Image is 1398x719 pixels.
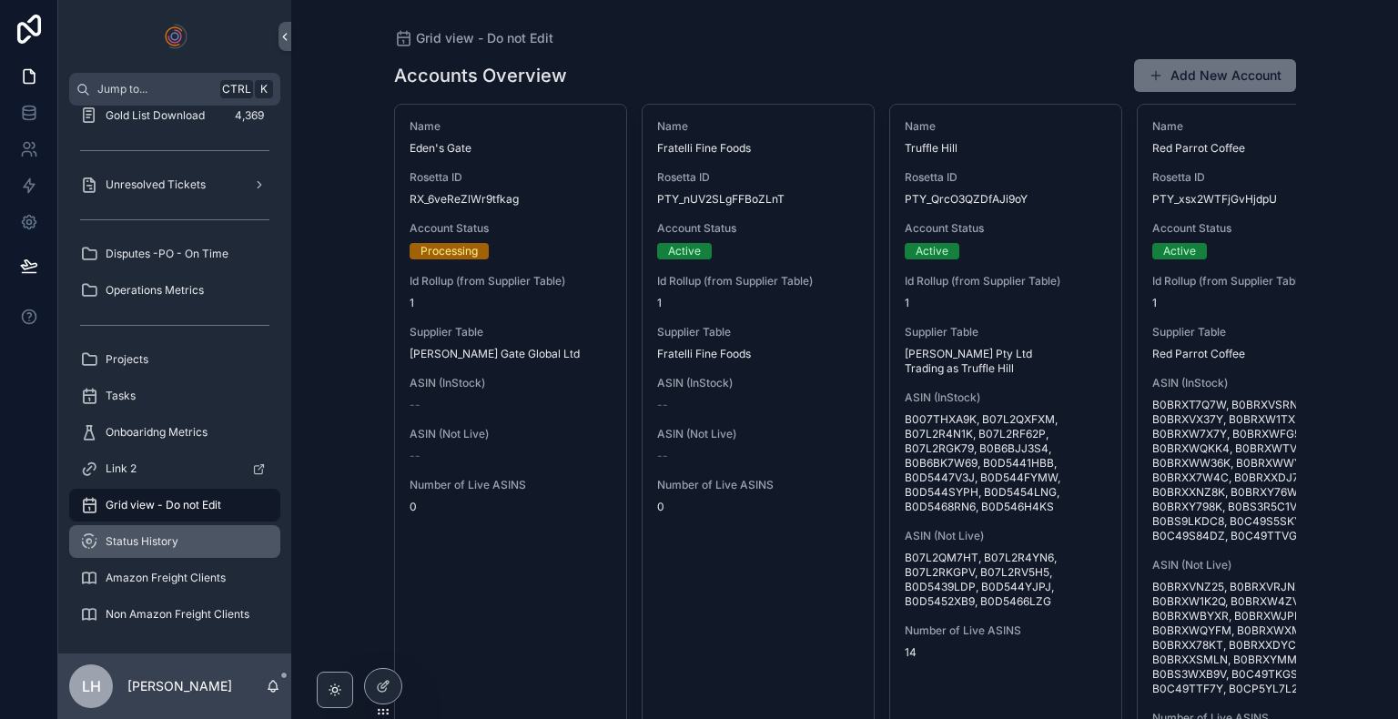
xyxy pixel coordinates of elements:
[410,376,612,390] span: ASIN (InStock)
[905,192,1107,207] span: PTY_QrcO3QZDfAJi9oY
[657,478,859,492] span: Number of Live ASINS
[69,489,280,522] a: Grid view - Do not Edit
[106,607,249,622] span: Non Amazon Freight Clients
[657,427,859,441] span: ASIN (Not Live)
[410,325,612,339] span: Supplier Table
[106,534,178,549] span: Status History
[160,22,189,51] img: App logo
[905,296,1107,310] span: 1
[1152,141,1354,156] span: Red Parrot Coffee
[1152,558,1354,572] span: ASIN (Not Live)
[106,177,206,192] span: Unresolved Tickets
[410,274,612,289] span: Id Rollup (from Supplier Table)
[69,73,280,106] button: Jump to...CtrlK
[97,82,213,96] span: Jump to...
[657,347,859,361] span: Fratelli Fine Foods
[69,99,280,132] a: Gold List Download4,369
[1152,170,1354,185] span: Rosetta ID
[905,390,1107,405] span: ASIN (InStock)
[410,170,612,185] span: Rosetta ID
[410,398,420,412] span: --
[69,380,280,412] a: Tasks
[82,675,101,697] span: LH
[657,274,859,289] span: Id Rollup (from Supplier Table)
[1152,398,1354,543] span: B0BRXT7Q7W, B0BRXVSRN1, B0BRXVX37Y, B0BRXW1TXK, B0BRXW7X7Y, B0BRXWFG5R, B0BRXWQKK4, B0BRXWTVDM, B...
[69,525,280,558] a: Status History
[1152,274,1354,289] span: Id Rollup (from Supplier Table)
[229,105,269,127] div: 4,369
[394,29,553,47] a: Grid view - Do not Edit
[1163,243,1196,259] div: Active
[416,29,553,47] span: Grid view - Do not Edit
[905,325,1107,339] span: Supplier Table
[1152,221,1354,236] span: Account Status
[657,119,859,134] span: Name
[257,82,271,96] span: K
[394,63,567,88] h1: Accounts Overview
[127,677,232,695] p: [PERSON_NAME]
[69,274,280,307] a: Operations Metrics
[657,398,668,412] span: --
[106,389,136,403] span: Tasks
[657,192,859,207] span: PTY_nUV2SLgFFBoZLnT
[410,449,420,463] span: --
[69,343,280,376] a: Projects
[69,168,280,201] a: Unresolved Tickets
[657,376,859,390] span: ASIN (InStock)
[410,427,612,441] span: ASIN (Not Live)
[657,449,668,463] span: --
[106,425,208,440] span: Onboaridng Metrics
[1152,325,1354,339] span: Supplier Table
[657,170,859,185] span: Rosetta ID
[657,325,859,339] span: Supplier Table
[657,141,859,156] span: Fratelli Fine Foods
[905,623,1107,638] span: Number of Live ASINS
[106,352,148,367] span: Projects
[410,500,612,514] span: 0
[106,283,204,298] span: Operations Metrics
[106,571,226,585] span: Amazon Freight Clients
[905,551,1107,609] span: B07L2QM7HT, B07L2R4YN6, B07L2RKGPV, B07L2RV5H5, B0D5439LDP, B0D544YJPJ, B0D5452XB9, B0D5466LZG
[420,243,478,259] div: Processing
[410,347,612,361] span: [PERSON_NAME] Gate Global Ltd
[410,478,612,492] span: Number of Live ASINS
[410,141,612,156] span: Eden's Gate
[1152,119,1354,134] span: Name
[668,243,701,259] div: Active
[410,119,612,134] span: Name
[410,296,612,310] span: 1
[1152,296,1354,310] span: 1
[657,296,859,310] span: 1
[58,106,291,653] div: scrollable content
[1152,192,1354,207] span: PTY_xsx2WTFjGvHjdpU
[1152,376,1354,390] span: ASIN (InStock)
[220,80,253,98] span: Ctrl
[905,529,1107,543] span: ASIN (Not Live)
[106,247,228,261] span: Disputes -PO - On Time
[905,645,1107,660] span: 14
[410,221,612,236] span: Account Status
[1152,347,1354,361] span: Red Parrot Coffee
[69,562,280,594] a: Amazon Freight Clients
[106,461,137,476] span: Link 2
[1152,580,1354,696] span: B0BRXVNZ25, B0BRXVRJNX, B0BRXW1K2Q, B0BRXW4ZVD, B0BRXWBYXR, B0BRXWJPB1, B0BRXWQYFM, B0BRXWXMT1, B...
[905,221,1107,236] span: Account Status
[106,498,221,512] span: Grid view - Do not Edit
[69,598,280,631] a: Non Amazon Freight Clients
[905,170,1107,185] span: Rosetta ID
[905,274,1107,289] span: Id Rollup (from Supplier Table)
[916,243,948,259] div: Active
[657,500,859,514] span: 0
[410,192,612,207] span: RX_6veReZlWr9tfkag
[69,238,280,270] a: Disputes -PO - On Time
[69,416,280,449] a: Onboaridng Metrics
[905,141,1107,156] span: Truffle Hill
[1134,59,1296,92] button: Add New Account
[106,108,205,123] span: Gold List Download
[905,412,1107,514] span: B007THXA9K, B07L2QXFXM, B07L2R4N1K, B07L2RF62P, B07L2RGK79, B0B6BJJ3S4, B0B6BK7W69, B0D5441HBB, B...
[69,452,280,485] a: Link 2
[905,119,1107,134] span: Name
[905,347,1107,376] span: [PERSON_NAME] Pty Ltd Trading as Truffle Hill
[657,221,859,236] span: Account Status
